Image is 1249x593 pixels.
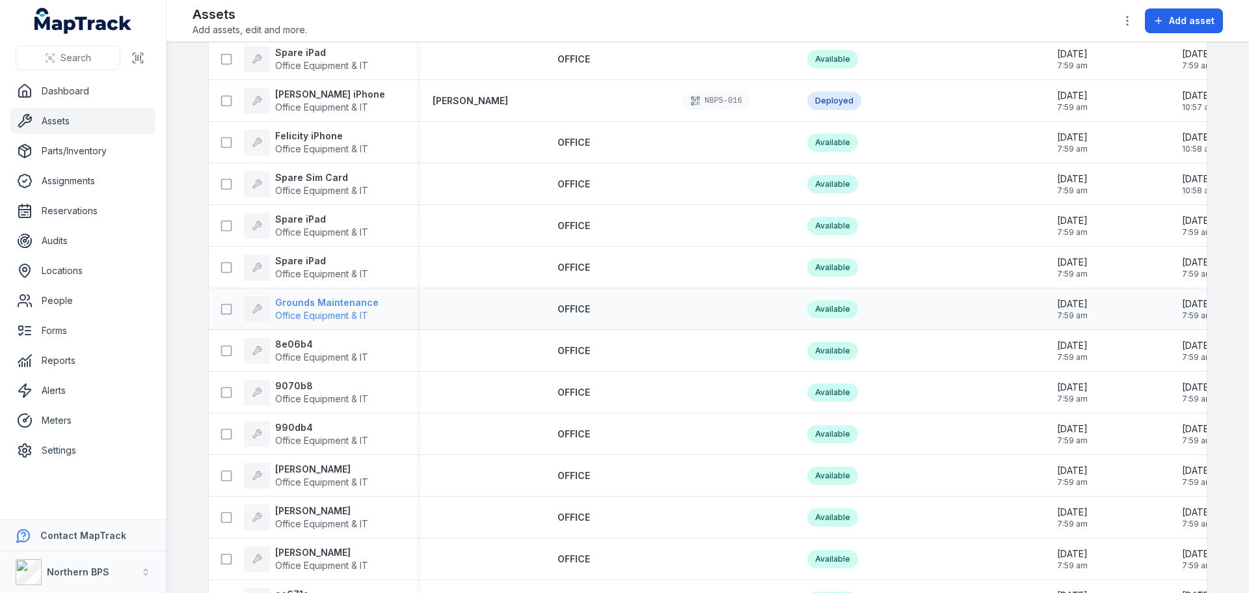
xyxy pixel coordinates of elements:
a: [PERSON_NAME]Office Equipment & IT [244,504,368,531]
span: OFFICE [557,137,590,148]
span: [DATE] [1057,131,1088,144]
span: [DATE] [1182,297,1213,310]
div: Available [807,425,858,443]
a: Meters [10,407,155,434]
a: Felicity iPhoneOffice Equipment & IT [244,130,368,156]
span: Search [60,51,91,64]
span: 10:57 am [1182,102,1216,113]
strong: [PERSON_NAME] [275,504,368,517]
div: Available [807,50,858,68]
span: OFFICE [557,178,590,189]
span: Office Equipment & IT [275,143,368,154]
strong: [PERSON_NAME] [433,94,508,107]
strong: 990db4 [275,421,368,434]
strong: Contact MapTrack [40,530,126,541]
span: Office Equipment & IT [275,310,368,321]
span: [DATE] [1057,172,1088,186]
span: [DATE] [1057,464,1088,477]
time: 15/10/2025, 10:58:07 am [1182,131,1216,154]
span: 7:59 am [1057,102,1088,113]
span: 7:59 am [1057,227,1088,238]
a: Audits [10,228,155,254]
span: 7:59 am [1057,352,1088,363]
span: [DATE] [1182,339,1213,352]
span: Office Equipment & IT [275,476,368,488]
a: OFFICE [557,136,590,149]
span: [DATE] [1182,214,1213,227]
div: Available [807,217,858,235]
strong: Felicity iPhone [275,130,368,143]
time: 15/10/2025, 7:59:05 am [1182,297,1213,321]
span: Office Equipment & IT [275,393,368,404]
span: [DATE] [1182,464,1213,477]
span: 7:59 am [1057,560,1088,571]
a: OFFICE [557,219,590,232]
div: NBPS-016 [682,92,750,110]
a: Spare iPadOffice Equipment & IT [244,255,368,281]
a: People [10,288,155,314]
span: [DATE] [1182,48,1213,61]
span: 7:59 am [1057,269,1088,279]
div: Available [807,550,858,568]
span: Office Equipment & IT [275,227,368,238]
span: OFFICE [557,470,590,481]
time: 15/10/2025, 7:59:05 am [1182,422,1213,446]
span: OFFICE [557,220,590,231]
span: [DATE] [1182,422,1213,435]
span: [DATE] [1057,547,1088,560]
time: 15/10/2025, 7:59:05 am [1182,547,1213,571]
a: Alerts [10,378,155,404]
a: [PERSON_NAME]Office Equipment & IT [244,463,368,489]
span: 7:59 am [1057,519,1088,529]
strong: Spare iPad [275,46,368,59]
span: Office Equipment & IT [275,352,368,363]
div: Available [807,300,858,318]
a: OFFICE [557,303,590,316]
strong: Northern BPS [47,566,109,577]
span: Office Equipment & IT [275,268,368,279]
div: Available [807,342,858,360]
span: [DATE] [1182,381,1213,394]
a: [PERSON_NAME]Office Equipment & IT [244,546,368,572]
span: 7:59 am [1182,352,1213,363]
span: 7:59 am [1057,435,1088,446]
time: 15/10/2025, 7:59:05 am [1182,48,1213,71]
time: 15/10/2025, 7:59:05 am [1057,48,1088,71]
time: 15/10/2025, 7:59:05 am [1057,506,1088,529]
span: OFFICE [557,262,590,273]
strong: Spare iPad [275,213,368,226]
time: 15/10/2025, 7:59:05 am [1182,214,1213,238]
span: [DATE] [1057,297,1088,310]
time: 15/10/2025, 7:59:05 am [1182,506,1213,529]
span: [DATE] [1182,172,1216,186]
time: 15/10/2025, 7:59:05 am [1057,464,1088,488]
a: OFFICE [557,344,590,357]
strong: [PERSON_NAME] [275,463,368,476]
span: 7:59 am [1057,477,1088,488]
span: 7:59 am [1182,61,1213,71]
span: [DATE] [1057,381,1088,394]
span: [DATE] [1182,547,1213,560]
a: 8e06b4Office Equipment & IT [244,338,368,364]
span: [DATE] [1182,89,1216,102]
span: 7:59 am [1182,227,1213,238]
a: OFFICE [557,511,590,524]
span: Office Equipment & IT [275,560,368,571]
span: 7:59 am [1182,477,1213,488]
a: 9070b8Office Equipment & IT [244,379,368,406]
a: Assets [10,108,155,134]
strong: Spare Sim Card [275,171,368,184]
span: OFFICE [557,303,590,314]
span: [DATE] [1057,339,1088,352]
a: MapTrack [34,8,132,34]
time: 15/10/2025, 7:59:05 am [1182,464,1213,488]
span: Office Equipment & IT [275,185,368,196]
span: OFFICE [557,345,590,356]
button: Add asset [1145,8,1223,33]
a: Grounds MaintenanceOffice Equipment & IT [244,296,379,322]
span: Add assets, edit and more. [193,23,307,36]
span: [DATE] [1057,48,1088,61]
span: Office Equipment & IT [275,518,368,529]
span: 7:59 am [1182,435,1213,446]
div: Deployed [807,92,861,110]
